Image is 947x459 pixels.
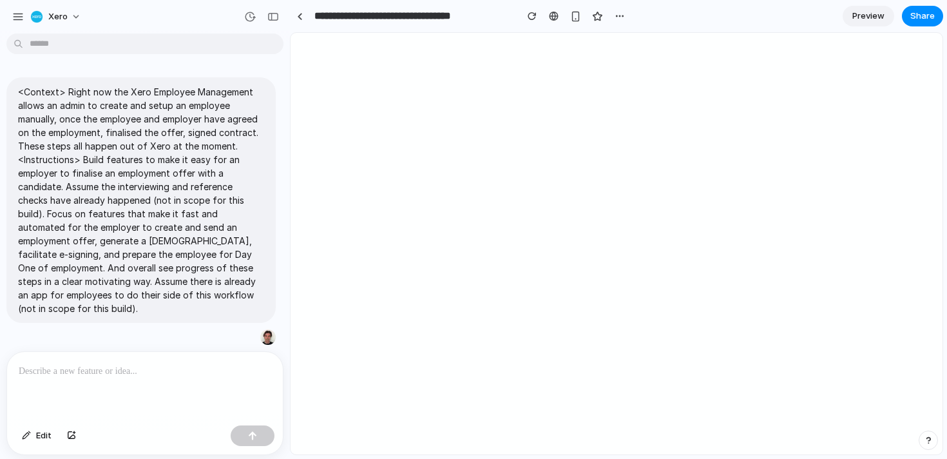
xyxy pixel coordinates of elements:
span: Edit [36,429,52,442]
span: Xero [48,10,68,23]
button: Share [902,6,943,26]
span: <Context> Right now the Xero Employee Management allows an admin to create and setup an employee ... [18,85,264,315]
button: Edit [15,425,58,446]
a: Preview [843,6,894,26]
button: Xero [25,6,88,27]
span: Share [910,10,935,23]
span: Preview [852,10,885,23]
